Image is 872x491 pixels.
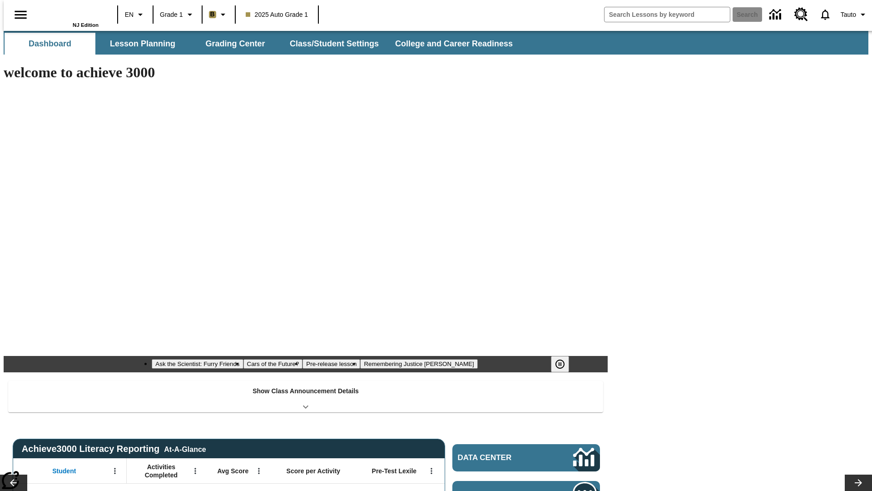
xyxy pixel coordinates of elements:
[160,10,183,20] span: Grade 1
[388,33,520,55] button: College and Career Readiness
[813,3,837,26] a: Notifications
[73,22,99,28] span: NJ Edition
[4,64,608,81] h1: welcome to achieve 3000
[152,359,243,369] button: Slide 1 Ask the Scientist: Furry Friends
[425,464,438,478] button: Open Menu
[108,464,122,478] button: Open Menu
[604,7,730,22] input: search field
[551,356,569,372] button: Pause
[4,33,521,55] div: SubNavbar
[287,467,341,475] span: Score per Activity
[252,464,266,478] button: Open Menu
[837,6,872,23] button: Profile/Settings
[22,444,206,454] span: Achieve3000 Literacy Reporting
[164,444,206,454] div: At-A-Glance
[121,6,150,23] button: Language: EN, Select a language
[210,9,215,20] span: B
[190,33,281,55] button: Grading Center
[789,2,813,27] a: Resource Center, Will open in new tab
[5,33,95,55] button: Dashboard
[156,6,199,23] button: Grade: Grade 1, Select a grade
[764,2,789,27] a: Data Center
[8,381,603,412] div: Show Class Announcement Details
[217,467,248,475] span: Avg Score
[4,31,868,55] div: SubNavbar
[205,6,232,23] button: Boost Class color is light brown. Change class color
[246,10,308,20] span: 2025 Auto Grade 1
[125,10,134,20] span: EN
[243,359,303,369] button: Slide 2 Cars of the Future?
[452,444,600,471] a: Data Center
[97,33,188,55] button: Lesson Planning
[40,4,99,22] a: Home
[551,356,578,372] div: Pause
[845,475,872,491] button: Lesson carousel, Next
[841,10,856,20] span: Tauto
[372,467,417,475] span: Pre-Test Lexile
[188,464,202,478] button: Open Menu
[282,33,386,55] button: Class/Student Settings
[360,359,477,369] button: Slide 4 Remembering Justice O'Connor
[52,467,76,475] span: Student
[458,453,543,462] span: Data Center
[7,1,34,28] button: Open side menu
[40,3,99,28] div: Home
[253,386,359,396] p: Show Class Announcement Details
[302,359,360,369] button: Slide 3 Pre-release lesson
[131,463,191,479] span: Activities Completed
